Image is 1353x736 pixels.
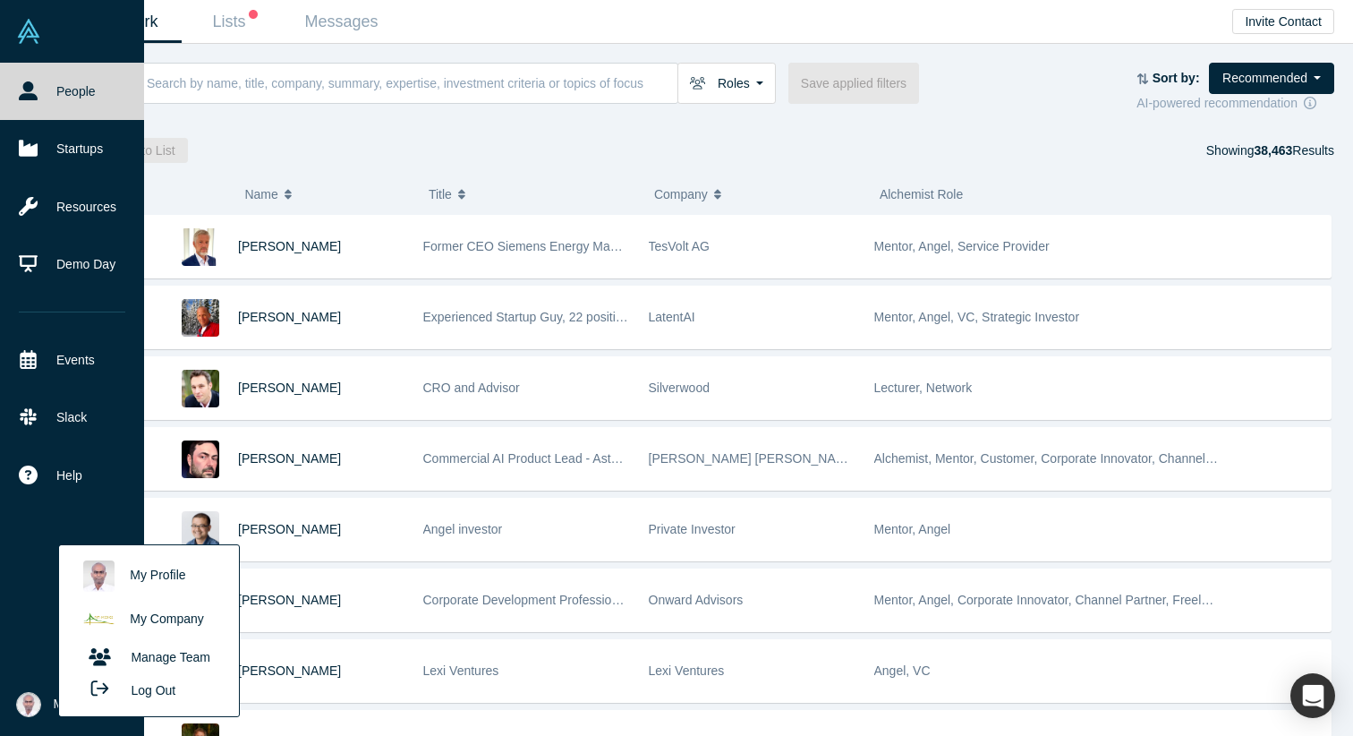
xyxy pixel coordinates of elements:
span: Corporate Development Professional | ex-Visa, Autodesk, Synopsys, Bright Machines [423,593,897,607]
a: Lists [182,1,288,43]
span: Title [429,175,452,213]
span: Results [1254,143,1334,158]
a: [PERSON_NAME] [238,451,341,466]
img: Danny Chee's Profile Image [182,511,219,549]
a: Manage Team [74,642,223,673]
img: Bruce Graham's Profile Image [182,299,219,337]
a: Messages [288,1,395,43]
input: Search by name, title, company, summary, expertise, investment criteria or topics of focus [145,62,677,104]
span: Mentor, Angel, Service Provider [874,239,1050,253]
span: Commercial AI Product Lead - Astellas & Angel Investor - [PERSON_NAME] [PERSON_NAME] Capital, Alc... [423,451,1087,466]
a: [PERSON_NAME] [238,239,341,253]
img: Alexander Shartsis's Profile Image [182,370,219,407]
span: Lexi Ventures [649,663,725,678]
img: Richard Svinkin's Profile Image [182,441,219,478]
a: [PERSON_NAME] [238,381,341,395]
span: CRO and Advisor [423,381,520,395]
img: Vetri Venthan Elango's profile [83,561,115,592]
span: Silverwood [649,381,710,395]
img: Arithmedics's profile [83,604,115,636]
button: Log Out [74,673,182,706]
img: Vetri Venthan Elango's Account [16,692,41,717]
button: Name [244,175,410,213]
a: [PERSON_NAME] [238,663,341,678]
span: Private Investor [649,522,736,536]
span: Help [56,466,82,485]
a: [PERSON_NAME] [238,522,341,536]
img: Ralf Christian's Profile Image [182,228,219,266]
a: My Company [74,598,223,642]
a: [PERSON_NAME] [238,310,341,324]
span: Lexi Ventures [423,663,499,678]
strong: 38,463 [1254,143,1292,158]
a: [PERSON_NAME] [238,593,341,607]
span: Alchemist Role [880,187,963,201]
div: Showing [1206,138,1334,163]
span: [PERSON_NAME] [PERSON_NAME] Capital [649,451,901,466]
span: Angel, VC [874,663,931,678]
span: Experienced Startup Guy, 22 positive exits to date [423,310,700,324]
img: Alchemist Vault Logo [16,19,41,44]
span: Former CEO Siemens Energy Management Division of SIEMENS AG [423,239,808,253]
button: My Account [16,692,118,717]
span: TesVolt AG [649,239,710,253]
div: AI-powered recommendation [1136,94,1334,113]
button: Invite Contact [1232,9,1334,34]
span: Company [654,175,708,213]
button: Save applied filters [788,63,919,104]
button: Title [429,175,635,213]
button: Company [654,175,861,213]
button: Recommended [1209,63,1334,94]
a: My Profile [74,554,223,598]
span: Mentor, Angel [874,522,951,536]
span: My Account [54,695,118,714]
span: Mentor, Angel, Corporate Innovator, Channel Partner, Freelancer / Consultant [874,593,1303,607]
span: LatentAI [649,310,695,324]
span: Angel investor [423,522,503,536]
strong: Sort by: [1153,71,1200,85]
button: Add to List [104,138,188,163]
span: Name [244,175,277,213]
button: Roles [677,63,776,104]
span: Lecturer, Network [874,381,973,395]
span: Mentor, Angel, VC, Strategic Investor [874,310,1080,324]
span: Onward Advisors [649,593,744,607]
